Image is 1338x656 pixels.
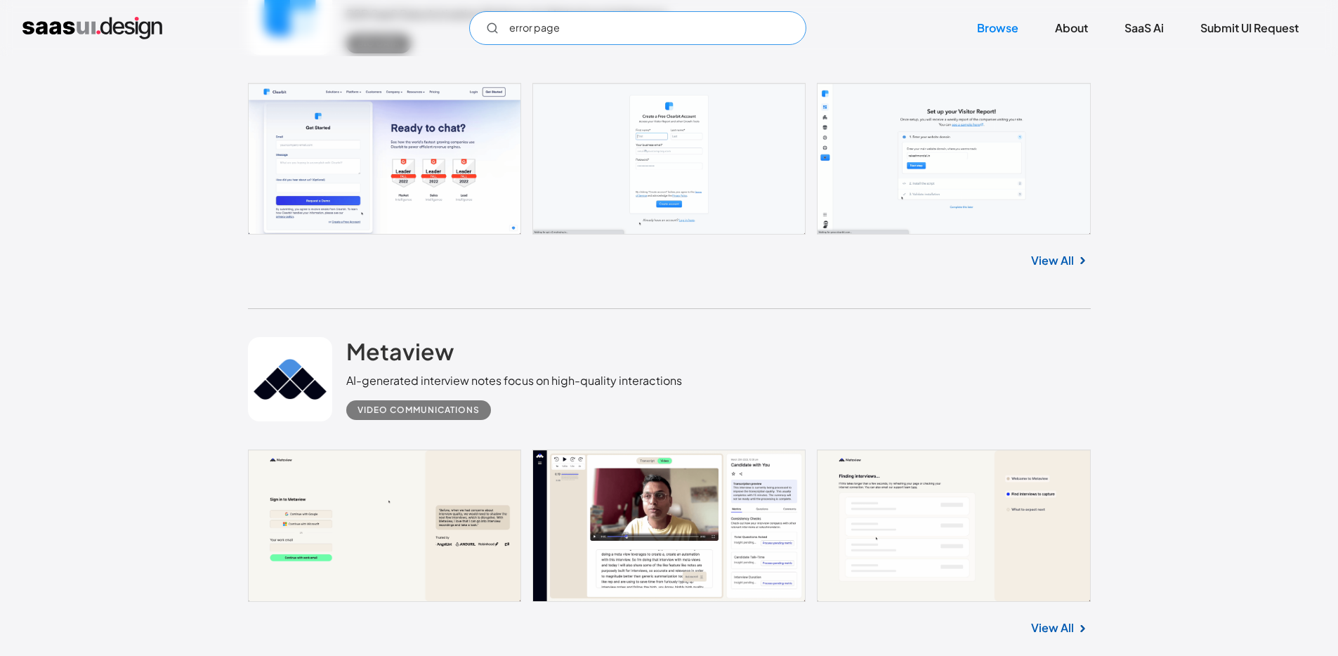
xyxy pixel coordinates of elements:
[1031,252,1074,269] a: View All
[346,337,454,365] h2: Metaview
[1031,619,1074,636] a: View All
[469,11,806,45] form: Email Form
[1038,13,1105,44] a: About
[346,372,682,389] div: AI-generated interview notes focus on high-quality interactions
[358,402,480,419] div: Video Communications
[1108,13,1181,44] a: SaaS Ai
[469,11,806,45] input: Search UI designs you're looking for...
[960,13,1035,44] a: Browse
[22,17,162,39] a: home
[346,337,454,372] a: Metaview
[1183,13,1316,44] a: Submit UI Request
